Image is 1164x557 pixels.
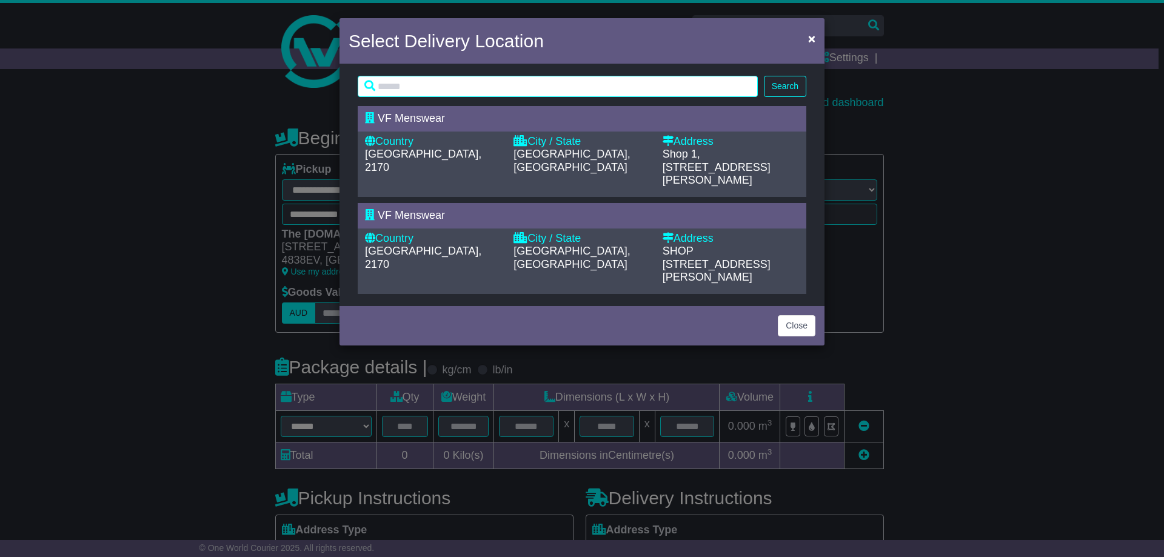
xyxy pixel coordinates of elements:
span: VF Menswear [378,112,445,124]
span: [STREET_ADDRESS][PERSON_NAME] [663,161,771,187]
span: [GEOGRAPHIC_DATA], 2170 [365,245,481,270]
div: Country [365,135,501,148]
span: [GEOGRAPHIC_DATA], [GEOGRAPHIC_DATA] [513,245,630,270]
h4: Select Delivery Location [349,27,544,55]
div: Address [663,135,799,148]
span: × [808,32,815,45]
span: Shop 1, [663,148,700,160]
div: Address [663,232,799,245]
span: SHOP [STREET_ADDRESS][PERSON_NAME] [663,245,771,283]
div: Country [365,232,501,245]
div: City / State [513,232,650,245]
div: City / State [513,135,650,148]
button: Search [764,76,806,97]
button: Close [802,26,821,51]
button: Close [778,315,815,336]
span: [GEOGRAPHIC_DATA], 2170 [365,148,481,173]
span: [GEOGRAPHIC_DATA], [GEOGRAPHIC_DATA] [513,148,630,173]
span: VF Menswear [378,209,445,221]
